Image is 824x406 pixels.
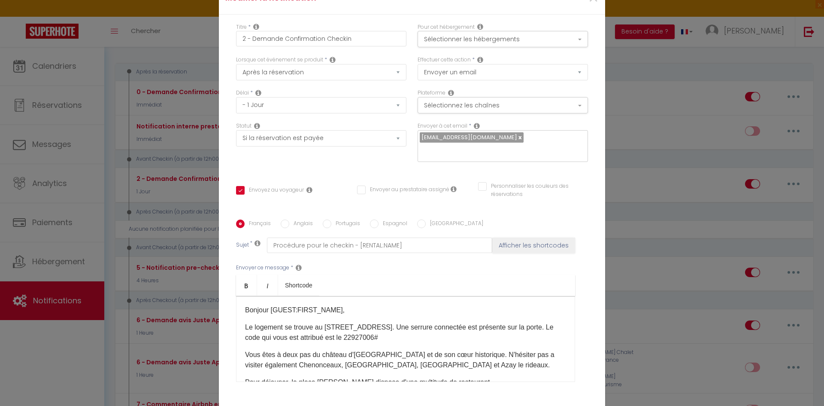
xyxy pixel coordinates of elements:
label: Effectuer cette action [418,56,471,64]
p: Pour déjeuner, la place [PERSON_NAME] dispose d'une multitude de restaurant. [245,377,566,388]
i: Envoyer au voyageur [306,186,312,193]
i: Envoyer au prestataire si il est assigné [451,186,457,192]
a: Shortcode [278,275,319,296]
label: Lorsque cet événement se produit [236,56,323,64]
p: Vous êtes à deux pas du château d'[GEOGRAPHIC_DATA] et de son cœur historique. N'hésiter pas a vi... [245,350,566,370]
button: Sélectionner les hébergements [418,31,588,47]
label: Anglais [289,220,313,229]
label: Espagnol [379,220,407,229]
i: Subject [254,240,261,247]
p: Le logement se trouve au [STREET_ADDRESS]. Une serrure connectée est présente sur la porte. Le co... [245,322,566,343]
button: Sélectionnez les chaînes [418,97,588,113]
a: Italic [257,275,278,296]
a: Bold [236,275,257,296]
span: [EMAIL_ADDRESS][DOMAIN_NAME] [421,133,517,141]
i: Title [253,23,259,30]
button: Afficher les shortcodes [492,238,575,253]
label: Portugais [331,220,360,229]
i: This Rental [477,23,483,30]
i: Event Occur [330,56,336,63]
label: Pour cet hébergement [418,23,475,31]
i: Recipient [474,122,480,129]
label: Titre [236,23,247,31]
i: Action Time [255,89,261,96]
label: Statut [236,122,251,130]
i: Action Type [477,56,483,63]
i: Message [296,264,302,271]
p: Bonjour [GUEST:FIRST_NAME], [245,305,566,315]
i: Booking status [254,122,260,129]
label: Envoyer ce message [236,264,289,272]
label: Français [245,220,271,229]
label: [GEOGRAPHIC_DATA] [426,220,483,229]
i: Action Channel [448,89,454,96]
label: Sujet [236,241,249,250]
label: Plateforme [418,89,445,97]
label: Envoyer à cet email [418,122,467,130]
label: Délai [236,89,249,97]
